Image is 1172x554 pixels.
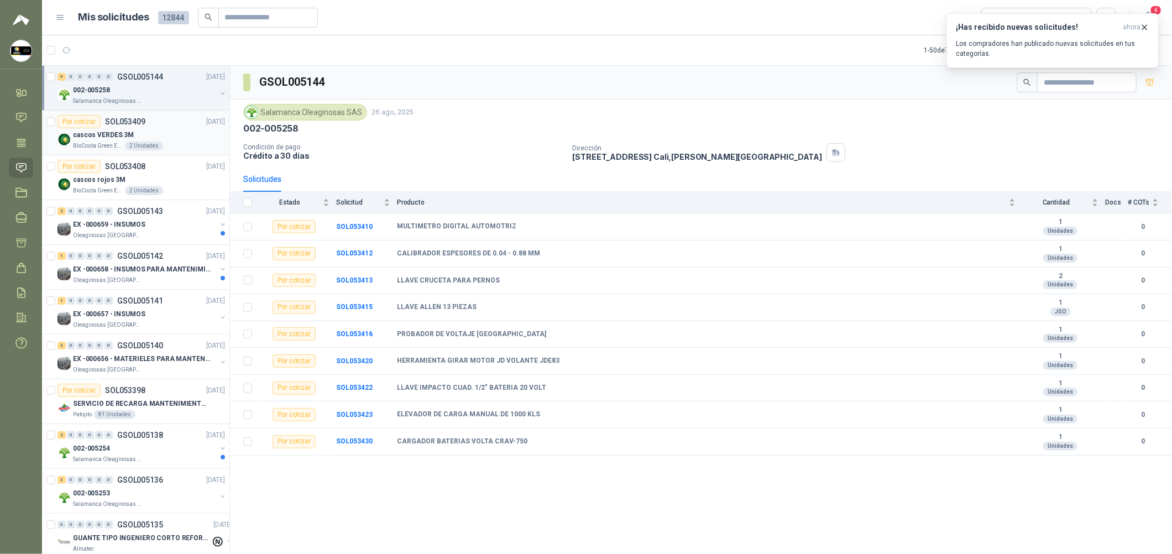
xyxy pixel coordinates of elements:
[73,365,143,374] p: Oleaginosas [GEOGRAPHIC_DATA][PERSON_NAME]
[1023,79,1031,86] span: search
[273,381,316,395] div: Por cotizar
[42,379,229,424] a: Por cotizarSOL053398[DATE] Company LogoSERVICIO DE RECARGA MANTENIMIENTO Y PRESTAMOS DE EXTINTORE...
[117,476,163,484] p: GSOL005136
[1128,410,1159,420] b: 0
[117,207,163,215] p: GSOL005143
[86,297,94,305] div: 0
[73,443,110,454] p: 002-005254
[336,276,373,284] b: SOL053413
[76,252,85,260] div: 0
[57,431,66,439] div: 2
[243,123,299,134] p: 002-005258
[42,111,229,155] a: Por cotizarSOL053409[DATE] Company Logocascos VERDES 3MBioCosta Green Energy S.A.S2 Unidades
[259,192,336,213] th: Estado
[397,384,546,393] b: LLAVE IMPACTO CUAD. 1/2" BATERIA 20 VOLT
[57,357,71,370] img: Company Logo
[336,437,373,445] b: SOL053430
[57,133,71,146] img: Company Logo
[397,249,540,258] b: CALIBRADOR ESPESORES DE 0.04 - 0.88 MM
[1150,5,1162,15] span: 4
[206,385,225,396] p: [DATE]
[206,161,225,172] p: [DATE]
[73,410,92,419] p: Patojito
[1043,280,1077,289] div: Unidades
[57,536,71,549] img: Company Logo
[73,276,143,285] p: Oleaginosas [GEOGRAPHIC_DATA][PERSON_NAME]
[57,207,66,215] div: 2
[205,13,212,21] span: search
[57,267,71,280] img: Company Logo
[1128,198,1150,206] span: # COTs
[73,97,143,106] p: Salamanca Oleaginosas SAS
[94,410,135,419] div: 81 Unidades
[336,249,373,257] b: SOL053412
[336,330,373,338] b: SOL053416
[117,521,163,529] p: GSOL005135
[73,219,145,230] p: EX -000659 - INSUMOS
[1123,23,1140,32] span: ahora
[57,401,71,415] img: Company Logo
[73,321,143,330] p: Oleaginosas [GEOGRAPHIC_DATA][PERSON_NAME]
[273,247,316,260] div: Por cotizar
[988,12,1012,24] div: Todas
[1022,433,1098,442] b: 1
[104,73,113,81] div: 0
[57,160,101,173] div: Por cotizar
[95,73,103,81] div: 0
[206,341,225,351] p: [DATE]
[1022,379,1098,388] b: 1
[1128,222,1159,232] b: 0
[73,500,143,509] p: Salamanca Oleaginosas SAS
[104,521,113,529] div: 0
[73,533,211,543] p: GUANTE TIPO INGENIERO CORTO REFORZADO
[336,384,373,391] a: SOL053422
[95,431,103,439] div: 0
[57,476,66,484] div: 3
[95,252,103,260] div: 0
[57,70,227,106] a: 9 0 0 0 0 0 GSOL005144[DATE] Company Logo002-005258Salamanca Oleaginosas SAS
[13,13,29,27] img: Logo peakr
[73,186,123,195] p: BioCosta Green Energy S.A.S
[1022,198,1090,206] span: Cantidad
[1105,192,1128,213] th: Docs
[67,431,75,439] div: 0
[213,520,232,530] p: [DATE]
[1139,8,1159,28] button: 4
[273,354,316,368] div: Por cotizar
[1128,275,1159,286] b: 0
[206,117,225,127] p: [DATE]
[946,13,1159,68] button: ¡Has recibido nuevas solicitudes!ahora Los compradores han publicado nuevas solicitudes en tus ca...
[1043,361,1077,370] div: Unidades
[76,297,85,305] div: 0
[259,74,326,91] h3: GSOL005144
[57,339,227,374] a: 3 0 0 0 0 0 GSOL005140[DATE] Company LogoEX -000656 - MATERIELES PARA MANTENIMIENTO MECANICOleagi...
[86,431,94,439] div: 0
[336,357,373,365] a: SOL053420
[206,430,225,441] p: [DATE]
[57,297,66,305] div: 1
[206,206,225,217] p: [DATE]
[95,521,103,529] div: 0
[336,303,373,311] b: SOL053415
[57,518,234,553] a: 0 0 0 0 0 0 GSOL005135[DATE] Company LogoGUANTE TIPO INGENIERO CORTO REFORZADOAlmatec
[245,106,258,118] img: Company Logo
[1128,383,1159,393] b: 0
[1128,192,1172,213] th: # COTs
[243,151,564,160] p: Crédito a 30 días
[206,296,225,306] p: [DATE]
[1022,218,1098,227] b: 1
[372,107,414,118] p: 26 ago, 2025
[397,437,527,446] b: CARGADOR BATERIAS VOLTA CRAV-750
[67,476,75,484] div: 0
[273,408,316,421] div: Por cotizar
[76,342,85,349] div: 0
[273,301,316,314] div: Por cotizar
[397,357,559,365] b: HERRAMIENTA GIRAR MOTOR JD VOLANTE JDE83
[1022,406,1098,415] b: 1
[79,9,149,25] h1: Mis solicitudes
[104,476,113,484] div: 0
[117,431,163,439] p: GSOL005138
[117,73,163,81] p: GSOL005144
